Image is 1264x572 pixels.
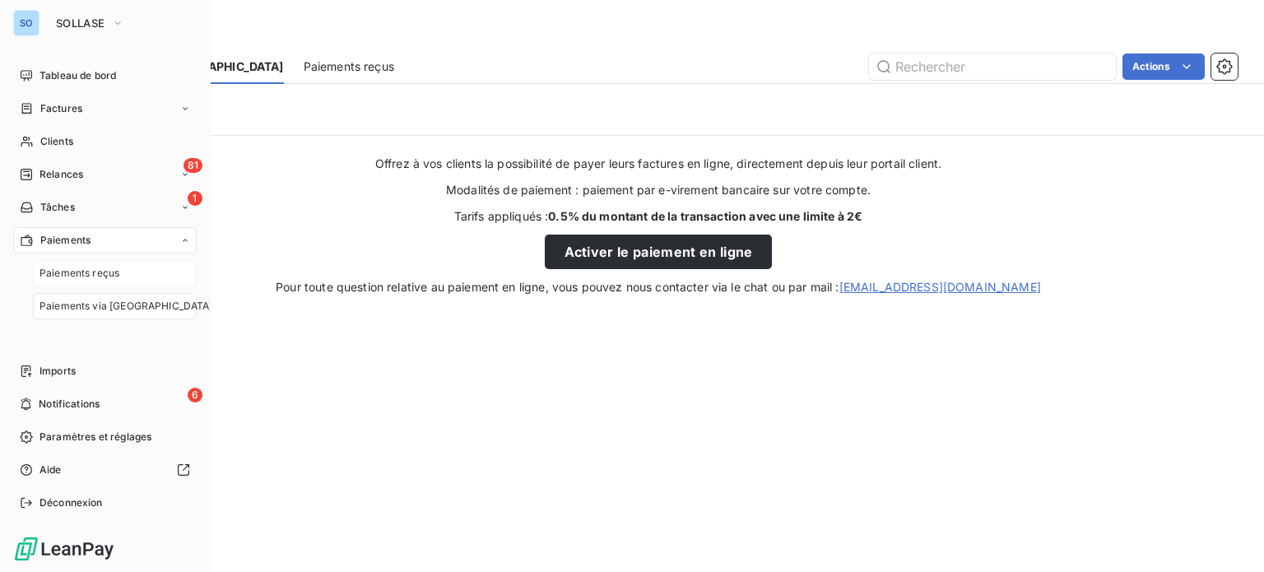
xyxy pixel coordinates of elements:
[39,266,119,281] span: Paiements reçus
[39,397,100,412] span: Notifications
[39,167,83,182] span: Relances
[13,536,115,562] img: Logo LeanPay
[40,233,91,248] span: Paiements
[40,200,75,215] span: Tâches
[39,430,151,444] span: Paramètres et réglages
[454,208,863,225] span: Tarifs appliqués :
[40,101,82,116] span: Factures
[188,191,202,206] span: 1
[869,53,1116,80] input: Rechercher
[56,16,105,30] span: SOLLASE
[276,279,1041,295] span: Pour toute question relative au paiement en ligne, vous pouvez nous contacter via le chat ou par ...
[188,388,202,402] span: 6
[1208,516,1248,556] iframe: Intercom live chat
[39,364,76,379] span: Imports
[1122,53,1205,80] button: Actions
[548,209,862,223] strong: 0.5% du montant de la transaction avec une limite à 2€
[839,280,1041,294] a: [EMAIL_ADDRESS][DOMAIN_NAME]
[39,495,103,510] span: Déconnexion
[39,68,116,83] span: Tableau de bord
[40,134,73,149] span: Clients
[13,457,197,483] a: Aide
[446,182,871,198] span: Modalités de paiement : paiement par e-virement bancaire sur votre compte.
[13,10,39,36] div: SO
[545,235,773,269] button: Activer le paiement en ligne
[304,58,394,75] span: Paiements reçus
[184,158,202,173] span: 81
[39,299,213,314] span: Paiements via [GEOGRAPHIC_DATA]
[39,463,62,477] span: Aide
[375,156,941,172] span: Offrez à vos clients la possibilité de payer leurs factures en ligne, directement depuis leur por...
